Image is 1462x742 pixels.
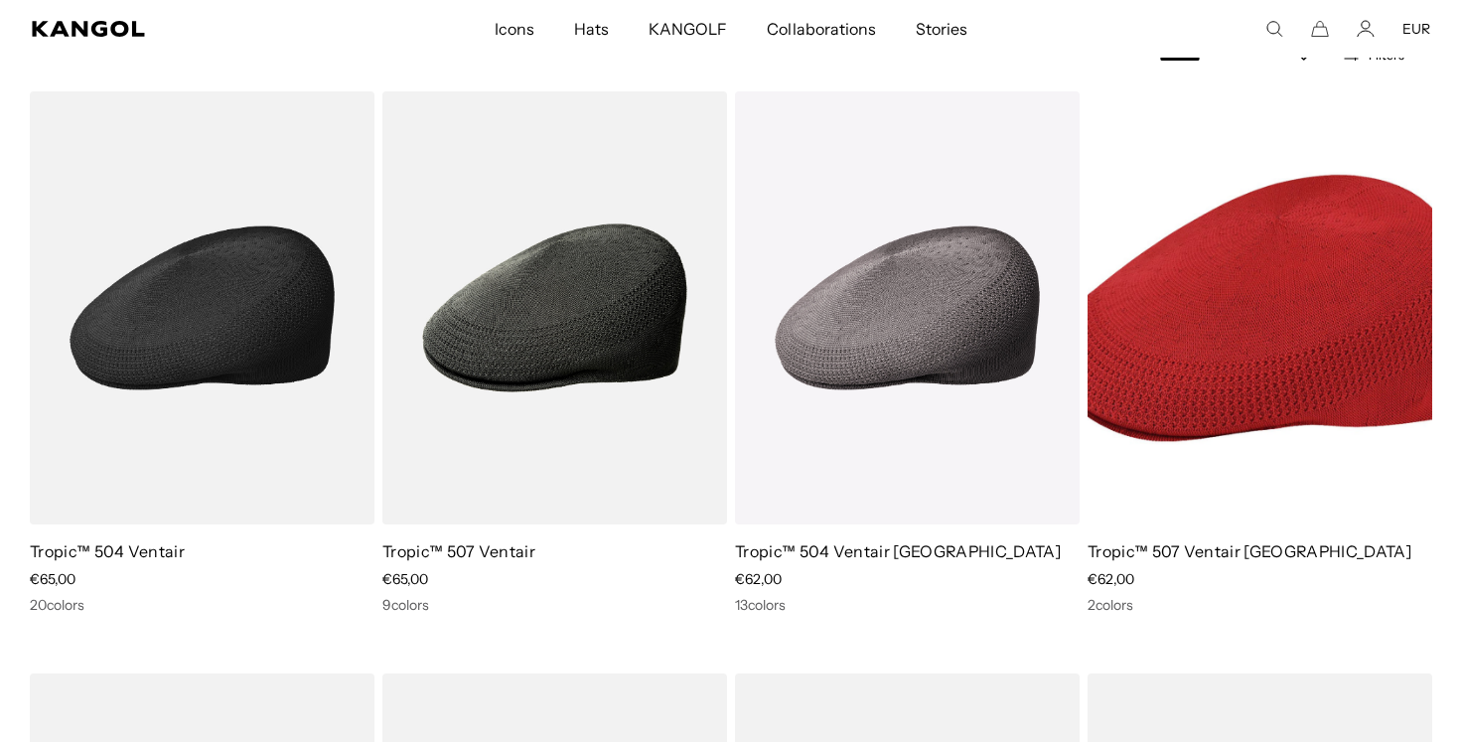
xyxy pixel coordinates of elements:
a: Tropic™ 507 Ventair [382,541,535,561]
div: 20 colors [30,596,374,614]
button: Cart [1311,20,1329,38]
img: Tropic™ 504 Ventair USA [735,91,1080,524]
summary: Search here [1265,20,1283,38]
a: Tropic™ 504 Ventair [GEOGRAPHIC_DATA] [735,541,1061,561]
span: €65,00 [30,570,75,588]
div: 13 colors [735,596,1080,614]
img: Tropic™ 507 Ventair USA [1088,91,1432,524]
div: 9 colors [382,596,727,614]
div: 2 colors [1088,596,1432,614]
img: Tropic™ 507 Ventair [382,91,727,524]
a: Tropic™ 504 Ventair [30,541,185,561]
a: Tropic™ 507 Ventair [GEOGRAPHIC_DATA] [1088,541,1411,561]
button: EUR [1402,20,1430,38]
img: Tropic™ 504 Ventair [30,91,374,524]
span: €62,00 [735,570,782,588]
a: Account [1357,20,1375,38]
a: Kangol [32,21,327,37]
span: €65,00 [382,570,428,588]
span: €62,00 [1088,570,1134,588]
